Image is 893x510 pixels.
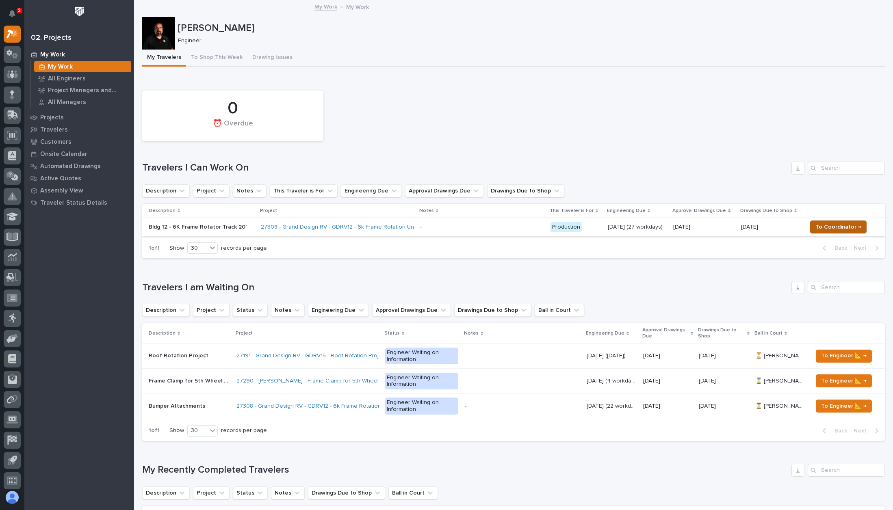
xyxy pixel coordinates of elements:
[142,162,788,174] h1: Travelers I Can Work On
[388,486,438,499] button: Ball in Court
[850,427,885,434] button: Next
[587,351,627,359] p: [DATE] ([DATE])
[149,206,176,215] p: Description
[193,304,230,317] button: Project
[40,114,64,121] p: Projects
[24,184,134,197] a: Assembly View
[142,421,166,441] p: 1 of 1
[607,206,646,215] p: Engineering Due
[699,351,717,359] p: [DATE]
[608,224,667,231] p: [DATE] (27 workdays)
[816,427,850,434] button: Back
[816,400,872,413] button: To Engineer 📐 →
[233,304,268,317] button: Status
[24,136,134,148] a: Customers
[149,376,232,385] p: Frame Clamp for 5th Wheel Chassis
[419,206,434,215] p: Notes
[815,222,861,232] span: To Coordinator →
[587,376,638,385] p: [DATE] (4 workdays)
[465,378,466,385] div: -
[142,368,885,393] tr: Frame Clamp for 5th Wheel ChassisFrame Clamp for 5th Wheel Chassis 27290 - [PERSON_NAME] - Frame ...
[24,172,134,184] a: Active Quotes
[156,98,310,119] div: 0
[850,244,885,252] button: Next
[40,151,87,158] p: Onsite Calendar
[221,427,267,434] p: records per page
[372,304,451,317] button: Approval Drawings Due
[236,403,392,410] a: 27308 - Grand Design RV - GDRV12 - 6k Frame Rotation Unit
[142,218,885,236] tr: Bldg 12 - 6K Frame Rotator Track 20'27308 - Grand Design RV - GDRV12 - 6k Frame Rotation Unit - P...
[178,37,878,44] p: Engineer
[308,304,369,317] button: Engineering Due
[854,427,871,434] span: Next
[587,401,638,410] p: Nov 4 (22 workdays)
[142,238,166,258] p: 1 of 1
[169,427,184,434] p: Show
[48,99,86,106] p: All Managers
[142,393,885,419] tr: Bumper AttachmentsBumper Attachments 27308 - Grand Design RV - GDRV12 - 6k Frame Rotation Unit En...
[40,163,101,170] p: Automated Drawings
[385,348,459,365] div: Engineer Waiting on Information
[193,486,230,499] button: Project
[31,34,72,43] div: 02. Projects
[642,326,688,341] p: Approval Drawings Due
[754,329,782,338] p: Ball in Court
[178,22,882,34] p: [PERSON_NAME]
[24,160,134,172] a: Automated Drawings
[193,184,230,197] button: Project
[830,427,847,434] span: Back
[672,206,726,215] p: Approval Drawings Due
[551,222,582,232] div: Production
[808,162,885,175] input: Search
[40,138,72,146] p: Customers
[233,184,267,197] button: Notes
[385,373,459,390] div: Engineer Waiting on Information
[643,403,692,410] p: [DATE]
[465,403,466,410] div: -
[40,187,83,194] p: Assembly View
[270,184,338,197] button: This Traveler is For
[24,111,134,123] a: Projects
[142,282,788,294] h1: Travelers I am Waiting On
[142,486,190,499] button: Description
[233,486,268,499] button: Status
[821,376,867,386] span: To Engineer 📐 →
[142,50,186,67] button: My Travelers
[260,206,277,215] p: Project
[261,224,417,231] a: 27308 - Grand Design RV - GDRV12 - 6k Frame Rotation Unit
[169,245,184,252] p: Show
[221,245,267,252] p: records per page
[464,329,479,338] p: Notes
[48,87,128,94] p: Project Managers and Engineers
[535,304,584,317] button: Ball in Court
[487,184,564,197] button: Drawings Due to Shop
[40,199,107,207] p: Traveler Status Details
[699,401,717,410] p: [DATE]
[314,2,337,11] a: My Work
[586,329,624,338] p: Engineering Due
[186,50,247,67] button: To Shop This Week
[188,244,207,253] div: 30
[816,350,872,363] button: To Engineer 📐 →
[821,351,867,361] span: To Engineer 📐 →
[821,401,867,411] span: To Engineer 📐 →
[236,329,253,338] p: Project
[24,197,134,209] a: Traveler Status Details
[236,378,401,385] a: 27290 - [PERSON_NAME] - Frame Clamp for 5th Wheel Chassis
[854,244,871,252] span: Next
[420,224,422,231] div: -
[40,175,81,182] p: Active Quotes
[385,398,459,415] div: Engineer Waiting on Information
[24,48,134,61] a: My Work
[31,73,134,84] a: All Engineers
[24,123,134,136] a: Travelers
[24,148,134,160] a: Onsite Calendar
[643,352,692,359] p: [DATE]
[808,464,885,477] input: Search
[18,8,21,13] p: 3
[808,281,885,294] div: Search
[308,486,385,499] button: Drawings Due to Shop
[31,61,134,72] a: My Work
